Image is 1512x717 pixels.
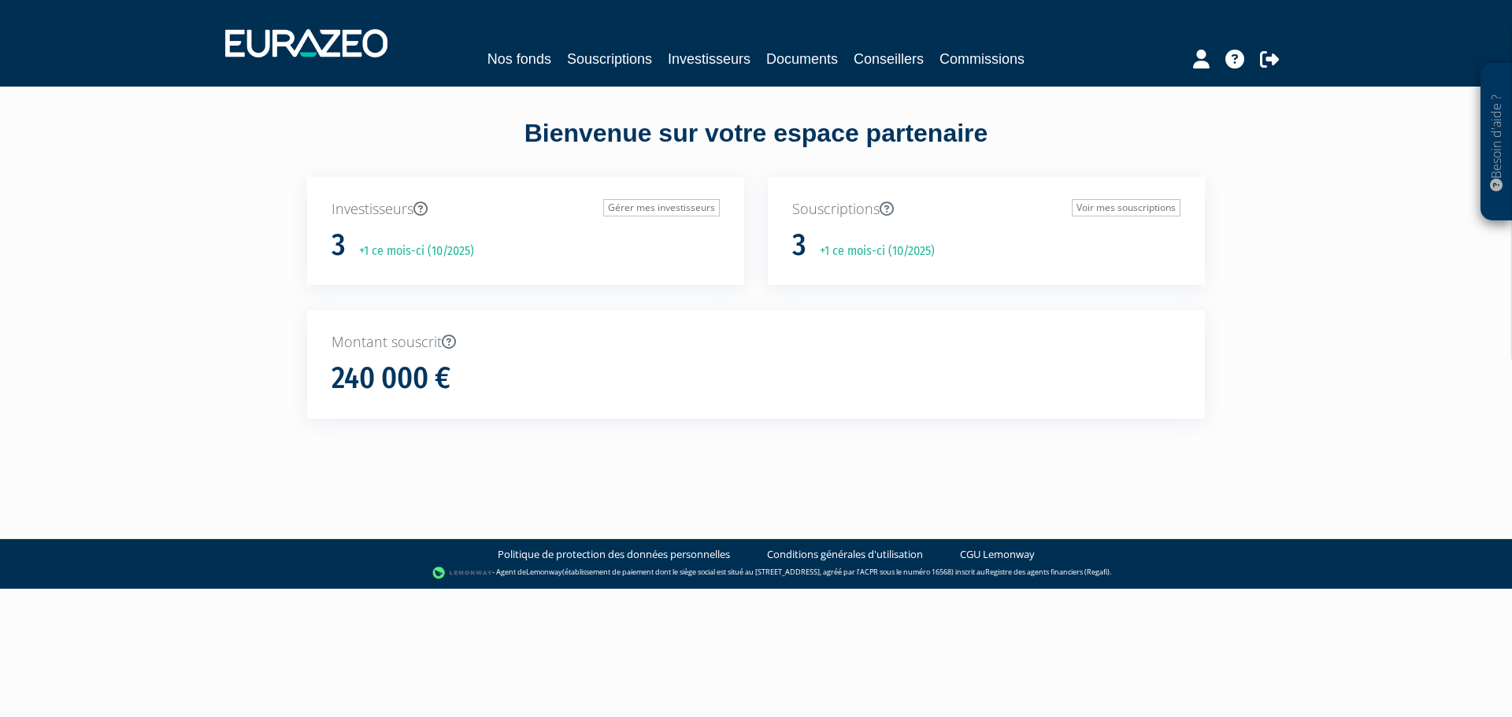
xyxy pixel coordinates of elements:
[332,199,720,220] p: Investisseurs
[332,332,1180,353] p: Montant souscrit
[792,229,806,262] h1: 3
[985,567,1110,577] a: Registre des agents financiers (Regafi)
[603,199,720,216] a: Gérer mes investisseurs
[348,242,474,261] p: +1 ce mois-ci (10/2025)
[1072,199,1180,216] a: Voir mes souscriptions
[487,48,551,70] a: Nos fonds
[567,48,652,70] a: Souscriptions
[16,565,1496,581] div: - Agent de (établissement de paiement dont le siège social est situé au [STREET_ADDRESS], agréé p...
[766,48,838,70] a: Documents
[960,547,1035,562] a: CGU Lemonway
[809,242,935,261] p: +1 ce mois-ci (10/2025)
[792,199,1180,220] p: Souscriptions
[1488,72,1506,213] p: Besoin d'aide ?
[854,48,924,70] a: Conseillers
[332,229,346,262] h1: 3
[295,116,1217,177] div: Bienvenue sur votre espace partenaire
[432,565,493,581] img: logo-lemonway.png
[526,567,562,577] a: Lemonway
[939,48,1025,70] a: Commissions
[668,48,750,70] a: Investisseurs
[225,29,387,57] img: 1732889491-logotype_eurazeo_blanc_rvb.png
[498,547,730,562] a: Politique de protection des données personnelles
[332,362,450,395] h1: 240 000 €
[767,547,923,562] a: Conditions générales d'utilisation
